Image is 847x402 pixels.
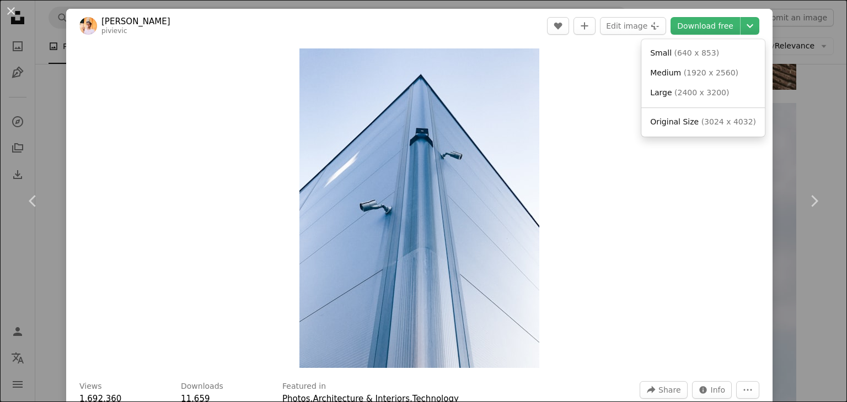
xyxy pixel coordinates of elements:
[650,117,699,126] span: Original Size
[650,48,672,57] span: Small
[701,117,756,126] span: ( 3024 x 4032 )
[741,17,759,35] button: Choose download size
[674,48,720,57] span: ( 640 x 853 )
[650,88,672,97] span: Large
[674,88,729,97] span: ( 2400 x 3200 )
[641,39,765,137] div: Choose download size
[650,68,681,77] span: Medium
[684,68,738,77] span: ( 1920 x 2560 )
